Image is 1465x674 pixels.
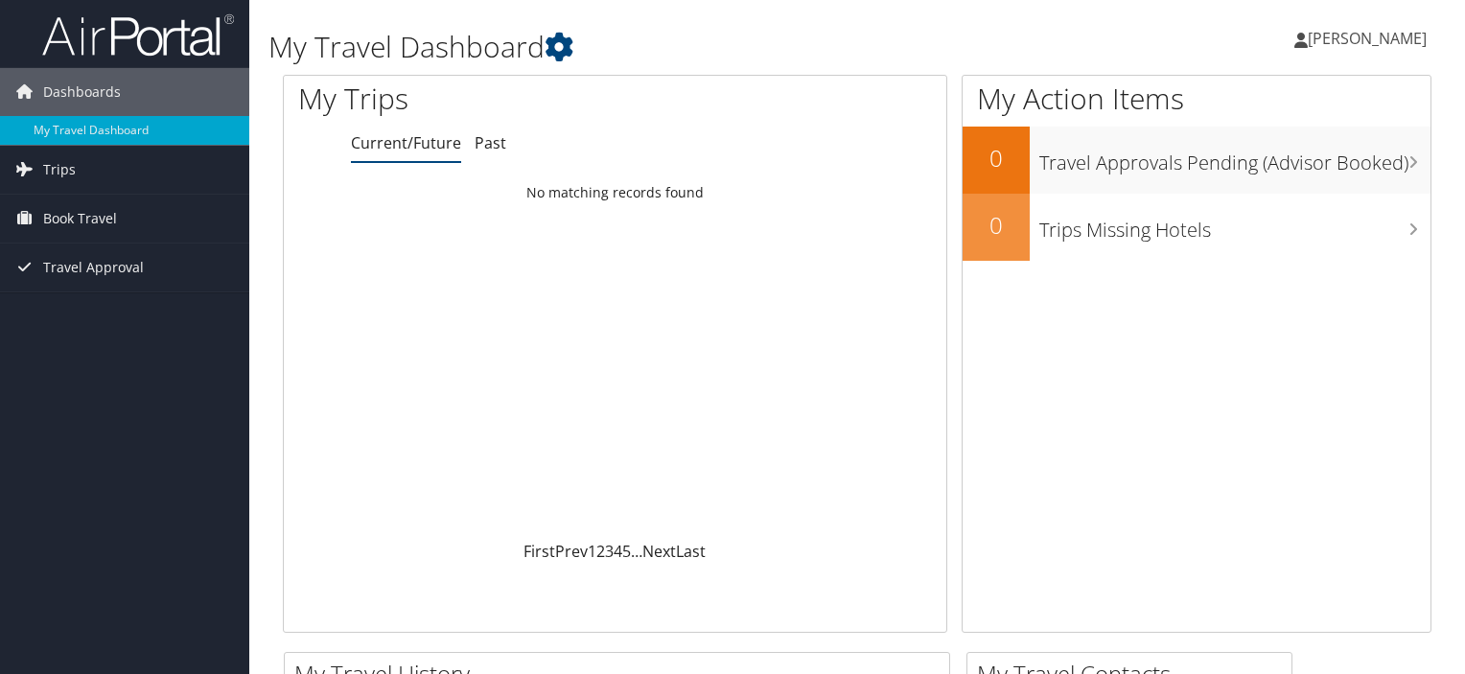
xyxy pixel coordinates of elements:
a: Next [642,541,676,562]
a: 5 [622,541,631,562]
td: No matching records found [284,175,946,210]
a: 3 [605,541,614,562]
span: … [631,541,642,562]
h1: My Trips [298,79,656,119]
span: Book Travel [43,195,117,243]
h1: My Action Items [963,79,1430,119]
a: Past [475,132,506,153]
h3: Trips Missing Hotels [1039,207,1430,244]
a: 4 [614,541,622,562]
a: 0Trips Missing Hotels [963,194,1430,261]
a: 2 [596,541,605,562]
a: First [523,541,555,562]
h2: 0 [963,209,1030,242]
span: [PERSON_NAME] [1308,28,1427,49]
a: Last [676,541,706,562]
h1: My Travel Dashboard [268,27,1054,67]
a: [PERSON_NAME] [1294,10,1446,67]
a: 1 [588,541,596,562]
a: Prev [555,541,588,562]
a: Current/Future [351,132,461,153]
span: Trips [43,146,76,194]
span: Dashboards [43,68,121,116]
h2: 0 [963,142,1030,174]
h3: Travel Approvals Pending (Advisor Booked) [1039,140,1430,176]
a: 0Travel Approvals Pending (Advisor Booked) [963,127,1430,194]
span: Travel Approval [43,244,144,291]
img: airportal-logo.png [42,12,234,58]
